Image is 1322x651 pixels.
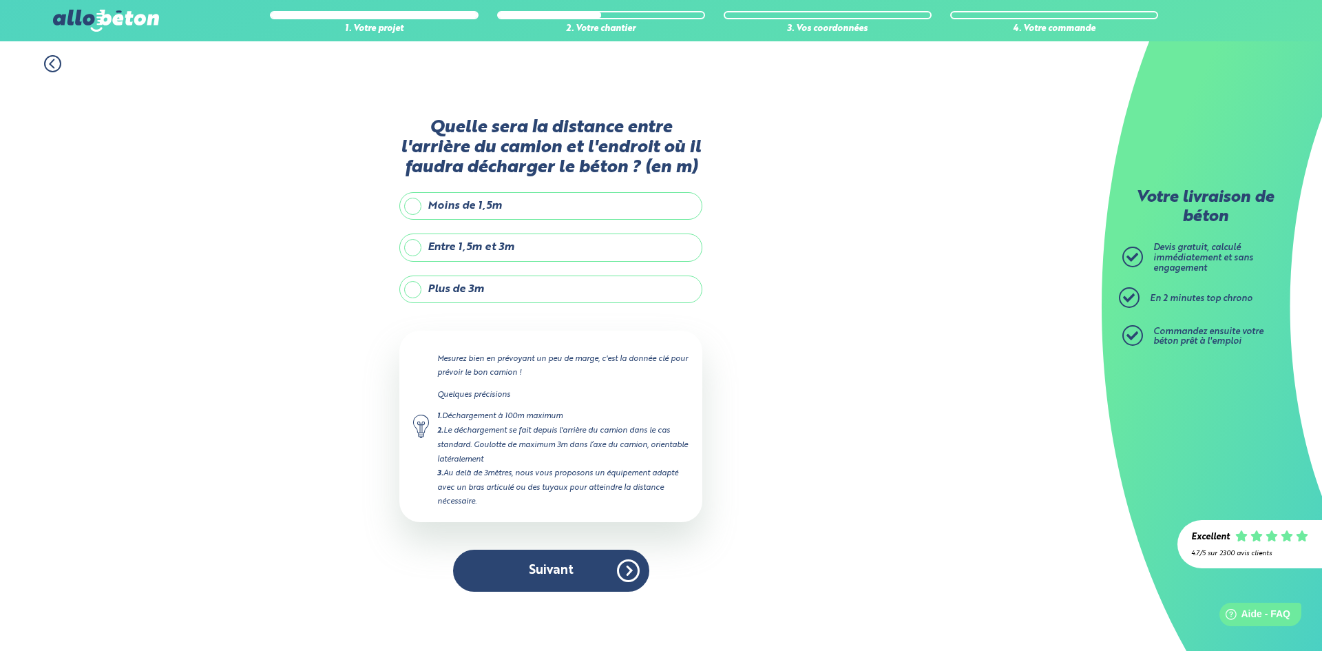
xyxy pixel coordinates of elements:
p: Votre livraison de béton [1126,189,1284,227]
div: 1. Votre projet [270,24,478,34]
button: Suivant [453,550,649,592]
p: Mesurez bien en prévoyant un peu de marge, c'est la donnée clé pour prévoir le bon camion ! [437,352,689,380]
label: Moins de 1,5m [399,192,702,220]
div: Déchargement à 100m maximum [437,409,689,424]
strong: 1. [437,413,442,420]
div: Au delà de 3mètres, nous vous proposons un équipement adapté avec un bras articulé ou des tuyaux ... [437,466,689,508]
div: 2. Votre chantier [497,24,705,34]
span: Commandez ensuite votre béton prêt à l'emploi [1153,327,1263,347]
p: Quelques précisions [437,388,689,402]
label: Plus de 3m [399,276,702,303]
div: Excellent [1191,533,1230,543]
strong: 3. [437,470,443,477]
div: 4. Votre commande [950,24,1158,34]
div: Le déchargement se fait depuis l'arrière du camion dans le cas standard. Goulotte de maximum 3m d... [437,424,689,466]
label: Quelle sera la distance entre l'arrière du camion et l'endroit où il faudra décharger le béton ? ... [399,118,702,178]
iframe: Help widget launcher [1199,597,1307,636]
div: 3. Vos coordonnées [724,24,932,34]
label: Entre 1,5m et 3m [399,234,702,261]
span: Devis gratuit, calculé immédiatement et sans engagement [1153,243,1253,272]
span: En 2 minutes top chrono [1150,294,1252,303]
img: allobéton [53,10,159,32]
strong: 2. [437,427,443,435]
div: 4.7/5 sur 2300 avis clients [1191,550,1308,557]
